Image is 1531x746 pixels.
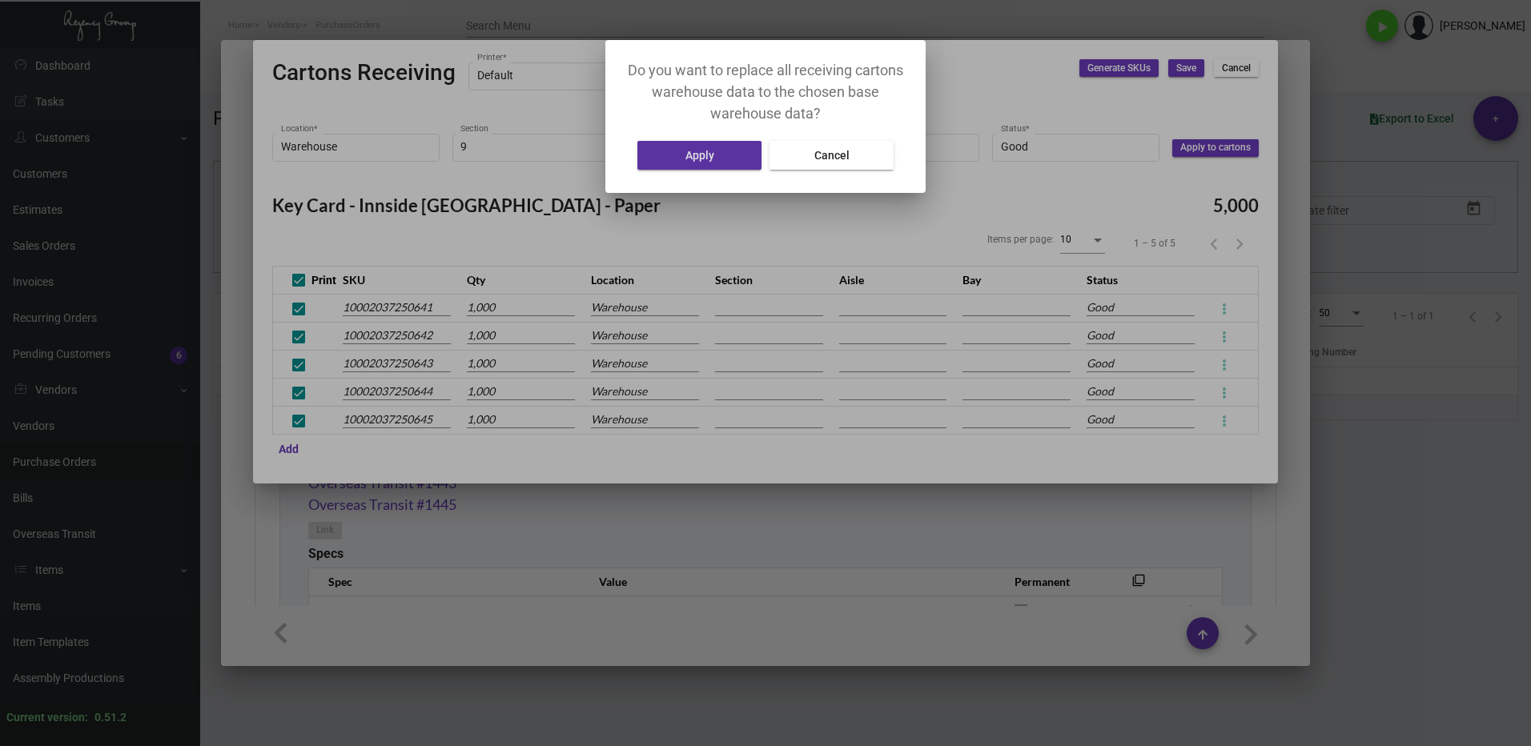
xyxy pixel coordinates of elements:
div: 0.51.2 [94,709,127,726]
button: Apply [637,141,761,170]
span: Apply [685,149,714,162]
div: Current version: [6,709,88,726]
button: Cancel [770,141,894,170]
p: Do you want to replace all receiving cartons warehouse data to the chosen base warehouse data? [625,59,906,124]
span: Cancel [814,149,850,162]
